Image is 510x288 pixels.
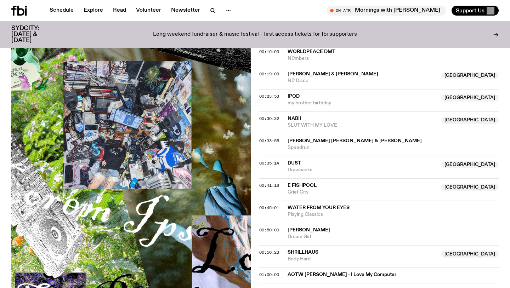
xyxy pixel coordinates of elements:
[259,273,279,277] button: 01:00:00
[259,250,279,254] button: 00:56:23
[259,206,279,210] button: 00:45:01
[259,227,279,233] span: 00:50:00
[288,183,317,188] span: e fishpool
[441,184,499,191] span: [GEOGRAPHIC_DATA]
[288,71,378,76] span: [PERSON_NAME] & [PERSON_NAME]
[288,256,437,263] span: Body Hard
[259,49,279,54] span: 00:16:03
[288,205,350,210] span: Water From Your Eyes
[288,55,499,62] span: Nữmbers
[288,77,437,84] span: Nữ Disco
[327,6,446,16] button: On AirMornings with [PERSON_NAME]
[132,6,165,16] a: Volunteer
[288,227,330,232] span: [PERSON_NAME]
[456,7,484,14] span: Support Us
[259,139,279,143] button: 00:33:55
[288,189,437,196] span: Grief City
[288,122,437,129] span: SLUT WITH MY LOVE
[79,6,107,16] a: Explore
[167,6,204,16] a: Newsletter
[259,50,279,54] button: 00:16:03
[441,72,499,79] span: [GEOGRAPHIC_DATA]
[288,138,422,143] span: [PERSON_NAME] [PERSON_NAME] & [PERSON_NAME]
[259,160,279,166] span: 00:35:14
[441,161,499,168] span: [GEOGRAPHIC_DATA]
[441,117,499,124] span: [GEOGRAPHIC_DATA]
[288,49,335,54] span: Worldpeace DMT
[288,211,499,218] span: Playing Classics
[288,161,301,166] span: Dust
[259,116,279,121] span: 00:30:32
[259,205,279,211] span: 00:45:01
[259,249,279,255] span: 00:56:23
[259,138,279,144] span: 00:33:55
[288,100,437,106] span: my brother birthday
[288,250,318,255] span: Shrillhaus
[288,94,300,99] span: iPod
[259,94,279,98] button: 00:23:53
[259,71,279,77] span: 00:19:09
[259,272,279,277] span: 01:00:00
[288,144,499,151] span: Speedrun
[441,250,499,258] span: [GEOGRAPHIC_DATA]
[153,31,357,38] p: Long weekend fundraiser & music festival - first access tickets for fbi supporters
[259,228,279,232] button: 00:50:00
[259,183,279,188] span: 00:41:18
[288,271,494,278] span: AOTW [PERSON_NAME] - I Love My Computer
[288,116,301,121] span: nabii
[259,117,279,121] button: 00:30:32
[109,6,130,16] a: Read
[45,6,78,16] a: Schedule
[11,25,57,44] h3: SYDCITY: [DATE] & [DATE]
[259,161,279,165] button: 00:35:14
[259,72,279,76] button: 00:19:09
[288,234,499,240] span: Dream Girl
[441,94,499,102] span: [GEOGRAPHIC_DATA]
[259,184,279,188] button: 00:41:18
[259,93,279,99] span: 00:23:53
[288,167,437,173] span: Drawbacks
[452,6,499,16] button: Support Us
